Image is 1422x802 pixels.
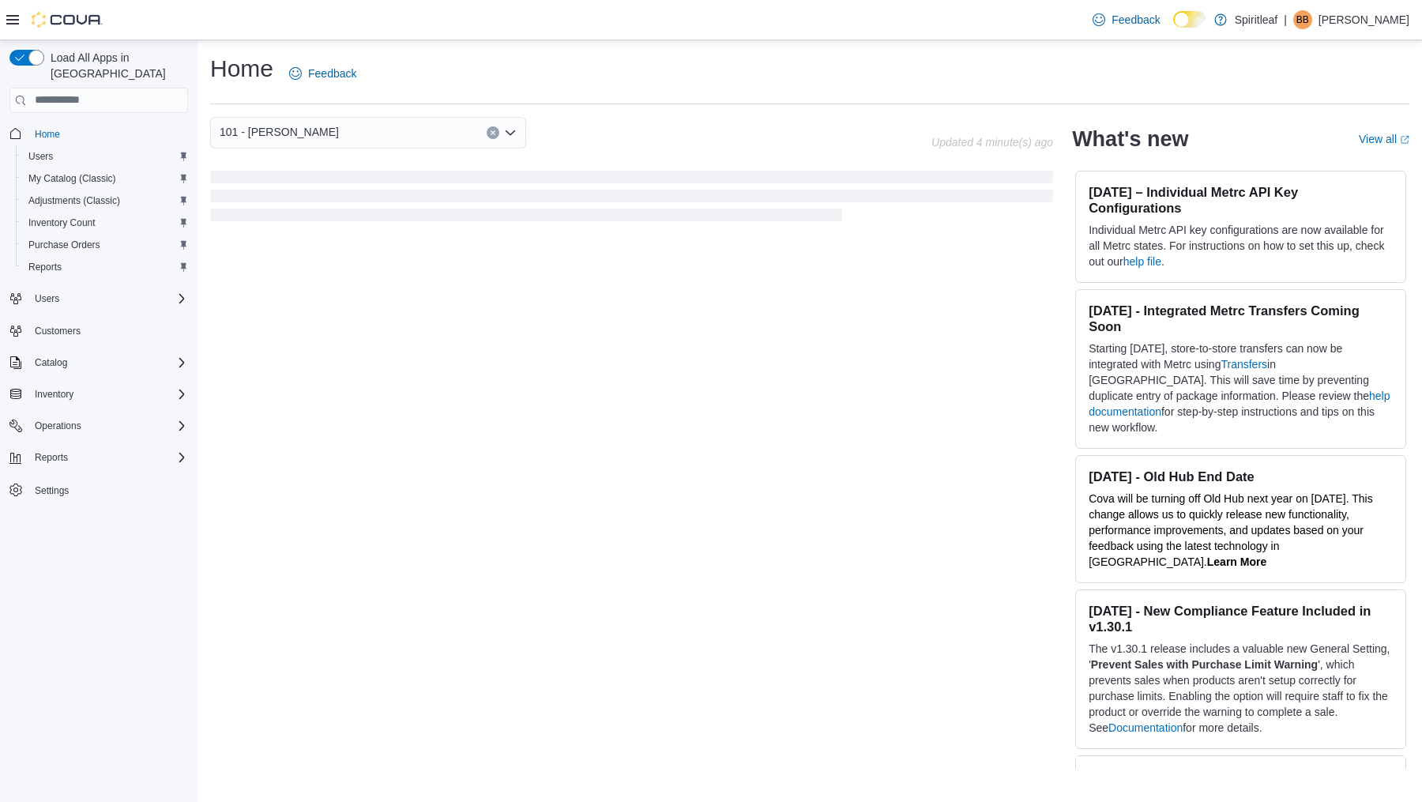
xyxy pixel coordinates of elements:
a: Home [28,125,66,144]
span: Purchase Orders [22,235,188,254]
input: Dark Mode [1173,11,1206,28]
a: Reports [22,258,68,277]
span: Inventory Count [28,217,96,229]
a: Learn More [1207,555,1266,568]
button: Clear input [487,126,499,139]
span: Customers [35,325,81,337]
span: Adjustments (Classic) [28,194,120,207]
a: My Catalog (Classic) [22,169,122,188]
span: Users [28,150,53,163]
span: Reports [35,451,68,464]
button: Customers [3,319,194,342]
span: Users [22,147,188,166]
span: Inventory [35,388,73,401]
a: Settings [28,481,75,500]
a: Adjustments (Classic) [22,191,126,210]
h3: [DATE] - Integrated Metrc Transfers Coming Soon [1089,303,1393,334]
a: View allExternal link [1359,133,1409,145]
span: Settings [28,480,188,499]
span: My Catalog (Classic) [22,169,188,188]
span: Settings [35,484,69,497]
button: Inventory Count [16,212,194,234]
span: Catalog [35,356,67,369]
nav: Complex example [9,116,188,543]
span: Home [28,124,188,144]
span: Users [35,292,59,305]
a: Feedback [283,58,363,89]
a: Users [22,147,59,166]
button: My Catalog (Classic) [16,168,194,190]
span: Inventory [28,385,188,404]
button: Catalog [3,352,194,374]
button: Users [16,145,194,168]
h3: [DATE] – Individual Metrc API Key Configurations [1089,184,1393,216]
span: Reports [28,448,188,467]
a: Purchase Orders [22,235,107,254]
span: Operations [35,420,81,432]
a: Transfers [1221,358,1267,371]
button: Operations [3,415,194,437]
button: Home [3,122,194,145]
h2: What's new [1072,126,1188,152]
img: Cova [32,12,103,28]
span: Reports [28,261,62,273]
button: Catalog [28,353,73,372]
h3: [DATE] - Old Hub End Date [1089,469,1393,484]
button: Purchase Orders [16,234,194,256]
span: Home [35,128,60,141]
span: Inventory Count [22,213,188,232]
div: Bobby B [1293,10,1312,29]
span: Feedback [308,66,356,81]
span: Customers [28,321,188,341]
span: Purchase Orders [28,239,100,251]
p: | [1284,10,1287,29]
svg: External link [1400,135,1409,145]
h1: Home [210,53,273,85]
span: Feedback [1112,12,1160,28]
p: Starting [DATE], store-to-store transfers can now be integrated with Metrc using in [GEOGRAPHIC_D... [1089,341,1393,435]
p: Individual Metrc API key configurations are now available for all Metrc states. For instructions ... [1089,222,1393,269]
button: Adjustments (Classic) [16,190,194,212]
a: help file [1123,255,1161,268]
button: Inventory [28,385,80,404]
p: [PERSON_NAME] [1319,10,1409,29]
button: Users [3,288,194,310]
span: Cova will be turning off Old Hub next year on [DATE]. This change allows us to quickly release ne... [1089,492,1373,568]
a: Customers [28,322,87,341]
a: Inventory Count [22,213,102,232]
p: Updated 4 minute(s) ago [931,136,1053,149]
span: Adjustments (Classic) [22,191,188,210]
button: Reports [3,446,194,469]
a: Feedback [1086,4,1166,36]
span: My Catalog (Classic) [28,172,116,185]
h3: [DATE] - New Compliance Feature Included in v1.30.1 [1089,603,1393,634]
p: Spiritleaf [1235,10,1277,29]
span: Operations [28,416,188,435]
button: Users [28,289,66,308]
button: Open list of options [504,126,517,139]
span: Load All Apps in [GEOGRAPHIC_DATA] [44,50,188,81]
button: Reports [16,256,194,278]
p: The v1.30.1 release includes a valuable new General Setting, ' ', which prevents sales when produ... [1089,641,1393,736]
span: BB [1296,10,1309,29]
span: Users [28,289,188,308]
span: 101 - [PERSON_NAME] [220,122,339,141]
strong: Prevent Sales with Purchase Limit Warning [1091,658,1318,671]
button: Inventory [3,383,194,405]
span: Loading [210,174,1053,224]
a: help documentation [1089,390,1390,418]
span: Reports [22,258,188,277]
button: Operations [28,416,88,435]
span: Catalog [28,353,188,372]
button: Reports [28,448,74,467]
a: Documentation [1108,721,1183,734]
button: Settings [3,478,194,501]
